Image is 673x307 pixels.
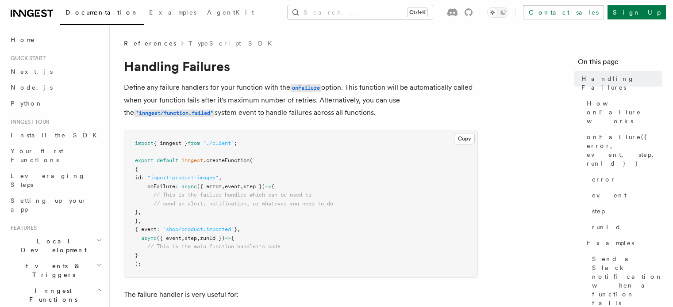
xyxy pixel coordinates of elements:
span: Setting up your app [11,197,87,213]
span: runId [592,223,621,231]
span: , [138,218,141,224]
span: Inngest tour [7,118,50,125]
span: ); [135,261,141,267]
span: Local Development [7,237,96,254]
span: event [592,191,627,200]
span: .createFunction [203,157,250,163]
a: How onFailure works [583,95,662,129]
span: References [124,39,176,48]
span: , [237,226,240,232]
span: Events & Triggers [7,262,96,279]
span: // This is the failure handler which can be used to [154,192,312,198]
a: event [588,187,662,203]
span: Your first Functions [11,148,63,163]
a: error [588,171,662,187]
span: Examples [587,239,634,247]
span: ({ error [197,183,222,190]
a: Handling Failures [578,71,662,95]
span: Leveraging Steps [11,172,85,188]
span: , [222,183,225,190]
span: } [234,226,237,232]
span: Examples [149,9,196,16]
span: import [135,140,154,146]
span: Node.js [11,84,53,91]
span: "import-product-images" [147,174,219,181]
button: Search...Ctrl+K [288,5,433,19]
span: { [135,166,138,172]
span: step [592,207,605,216]
span: } [135,209,138,215]
span: ; [234,140,237,146]
span: Install the SDK [11,132,102,139]
a: runId [588,219,662,235]
span: , [219,174,222,181]
a: Setting up your app [7,193,104,217]
h4: On this page [578,57,662,71]
span: onFailure [147,183,175,190]
span: ( [250,157,253,163]
button: Toggle dark mode [487,7,508,18]
span: Home [11,35,35,44]
code: "inngest/function.failed" [134,110,215,117]
span: // This is the main function handler's code [147,243,281,250]
span: default [157,157,178,163]
span: async [181,183,197,190]
button: Copy [454,133,475,144]
span: Inngest Functions [7,286,96,304]
code: onFailure [290,84,321,92]
span: => [225,235,231,241]
a: step [588,203,662,219]
a: Node.js [7,80,104,95]
a: "inngest/function.failed" [134,108,215,117]
span: event [225,183,240,190]
span: "shop/product.imported" [163,226,234,232]
a: Install the SDK [7,127,104,143]
button: Events & Triggers [7,258,104,283]
a: Examples [583,235,662,251]
a: onFailure({ error, event, step, runId }) [583,129,662,171]
span: step }) [243,183,265,190]
span: inngest [181,157,203,163]
span: : [141,174,144,181]
button: Local Development [7,233,104,258]
span: Quick start [7,55,46,62]
span: from [188,140,200,146]
p: The failure handler is very useful for: [124,288,478,301]
span: onFailure({ error, event, step, runId }) [587,133,662,168]
a: Your first Functions [7,143,104,168]
span: step [185,235,197,241]
span: Documentation [65,9,138,16]
span: , [240,183,243,190]
span: { event [135,226,157,232]
a: Examples [144,3,202,24]
a: onFailure [290,83,321,91]
span: export [135,157,154,163]
a: Leveraging Steps [7,168,104,193]
h1: Handling Failures [124,58,478,74]
span: { [231,235,234,241]
span: : [157,226,160,232]
span: How onFailure works [587,99,662,125]
kbd: Ctrl+K [408,8,427,17]
span: "./client" [203,140,234,146]
span: , [138,209,141,215]
span: Next.js [11,68,53,75]
span: { inngest } [154,140,188,146]
span: } [135,252,138,258]
a: AgentKit [202,3,259,24]
a: TypeScript SDK [188,39,277,48]
a: Python [7,95,104,111]
span: runId }) [200,235,225,241]
span: Features [7,224,37,231]
span: , [197,235,200,241]
a: Sign Up [608,5,666,19]
span: , [181,235,185,241]
a: Home [7,32,104,48]
span: AgentKit [207,9,254,16]
p: Define any failure handlers for your function with the option. This function will be automaticall... [124,81,478,119]
a: Contact sales [523,5,604,19]
span: } [135,218,138,224]
span: Python [11,100,43,107]
span: ({ event [157,235,181,241]
span: id [135,174,141,181]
